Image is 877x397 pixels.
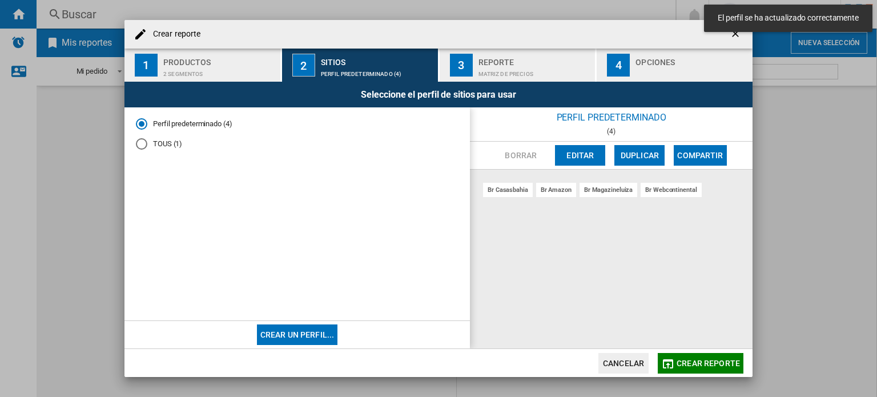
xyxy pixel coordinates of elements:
div: (4) [470,127,753,135]
div: br casasbahia [483,183,533,197]
div: Matriz de precios [478,65,591,77]
button: Crear reporte [658,353,743,374]
div: br amazon [536,183,576,197]
div: 1 [135,54,158,77]
div: br magazineluiza [580,183,637,197]
div: Reporte [478,53,591,65]
button: Duplicar [614,145,665,166]
div: Perfil predeterminado [470,107,753,127]
div: Opciones [635,53,748,65]
span: El perfil se ha actualizado correctamente [714,13,862,24]
div: Productos [163,53,276,65]
div: Seleccione el perfil de sitios para usar [124,82,753,107]
div: 4 [607,54,630,77]
div: 3 [450,54,473,77]
button: Borrar [496,145,546,166]
div: Sitios [321,53,433,65]
button: Editar [555,145,605,166]
div: br webcontinental [641,183,701,197]
button: 1 Productos 2 segmentos [124,49,281,82]
span: Crear reporte [677,359,740,368]
md-radio-button: TOUS (1) [136,138,458,149]
button: Crear un perfil... [257,324,338,345]
button: 2 Sitios Perfil predeterminado (4) [282,49,439,82]
button: Cancelar [598,353,649,374]
button: 3 Reporte Matriz de precios [440,49,597,82]
button: Compartir [674,145,726,166]
md-radio-button: Perfil predeterminado (1) [136,119,458,130]
div: 2 [292,54,315,77]
div: 2 segmentos [163,65,276,77]
button: 4 Opciones [597,49,753,82]
h4: Crear reporte [147,29,200,40]
div: Perfil predeterminado (4) [321,65,433,77]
